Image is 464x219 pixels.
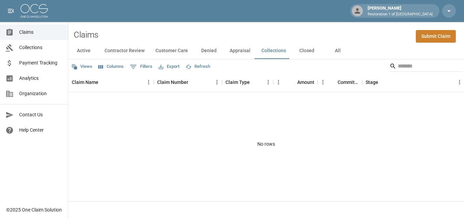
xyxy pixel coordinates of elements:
button: Menu [318,77,328,87]
button: Views [70,61,94,72]
button: Menu [144,77,154,87]
div: Committed Amount [318,73,362,92]
button: Sort [328,77,338,87]
div: Claim Number [157,73,188,92]
button: Contractor Review [99,43,150,59]
p: Restoration 1 of [GEOGRAPHIC_DATA] [368,12,433,17]
button: Sort [250,77,259,87]
button: Sort [98,77,108,87]
div: Amount [273,73,318,92]
span: Collections [19,44,63,51]
div: Claim Type [226,73,250,92]
button: Sort [188,77,198,87]
button: Collections [256,43,291,59]
button: Menu [212,77,222,87]
div: Claim Number [154,73,222,92]
button: Menu [263,77,273,87]
button: Active [68,43,99,59]
span: Organization [19,90,63,97]
button: All [322,43,353,59]
button: Closed [291,43,322,59]
div: Stage [366,73,378,92]
button: Appraisal [224,43,256,59]
div: Committed Amount [338,73,359,92]
div: No rows [68,92,464,196]
button: Export [157,61,181,72]
img: ocs-logo-white-transparent.png [21,4,48,18]
span: Contact Us [19,111,63,118]
div: dynamic tabs [68,43,464,59]
button: Sort [288,77,297,87]
div: [PERSON_NAME] [365,5,435,17]
div: © 2025 One Claim Solution [6,206,62,213]
button: Menu [273,77,284,87]
h2: Claims [74,30,98,40]
button: open drawer [4,4,18,18]
button: Denied [193,43,224,59]
span: Help Center [19,127,63,134]
span: Claims [19,29,63,36]
div: Claim Name [68,73,154,92]
button: Customer Care [150,43,193,59]
span: Payment Tracking [19,59,63,67]
button: Show filters [128,61,154,72]
div: Claim Type [222,73,273,92]
div: Claim Name [72,73,98,92]
div: Amount [297,73,314,92]
button: Refresh [184,61,212,72]
button: Sort [378,77,388,87]
a: Submit Claim [416,30,456,43]
span: Analytics [19,75,63,82]
button: Select columns [97,61,125,72]
div: Search [390,61,463,73]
